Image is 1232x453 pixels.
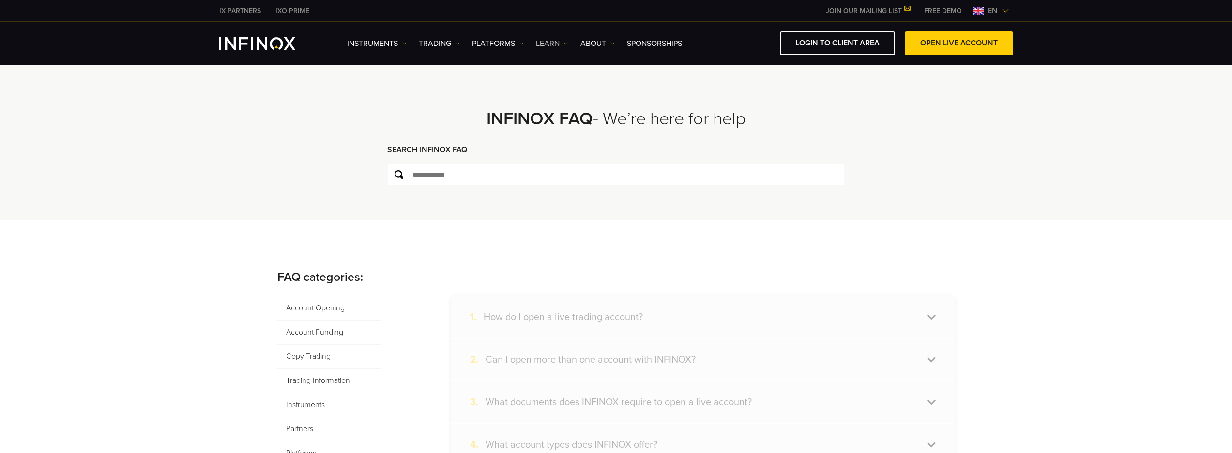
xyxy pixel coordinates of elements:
strong: INFINOX FAQ [487,108,593,129]
a: INFINOX MENU [917,6,969,16]
span: Account Opening [277,296,381,321]
a: LOGIN TO CLIENT AREA [780,31,895,55]
a: ABOUT [580,38,615,49]
span: 3. [470,396,486,409]
a: TRADING [419,38,460,49]
h4: What account types does INFINOX offer? [486,438,657,451]
span: Copy Trading [277,345,381,369]
span: Partners [277,417,381,441]
a: JOIN OUR MAILING LIST [819,7,917,15]
h2: - We’re here for help [362,108,870,130]
strong: SEARCH INFINOX FAQ [387,145,467,155]
span: en [984,5,1002,16]
a: INFINOX [268,6,317,16]
h4: Can I open more than one account with INFINOX? [486,353,696,366]
span: 1. [470,311,484,323]
p: FAQ categories: [277,268,955,287]
a: INFINOX Logo [219,37,318,50]
span: 2. [470,353,486,366]
a: Learn [536,38,568,49]
a: Instruments [347,38,407,49]
a: OPEN LIVE ACCOUNT [905,31,1013,55]
a: SPONSORSHIPS [627,38,682,49]
a: PLATFORMS [472,38,524,49]
h4: What documents does INFINOX require to open a live account? [486,396,752,409]
a: INFINOX [212,6,268,16]
span: Instruments [277,393,381,417]
h4: How do I open a live trading account? [484,311,643,323]
span: Account Funding [277,321,381,345]
span: Trading Information [277,369,381,393]
span: 4. [470,438,486,451]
